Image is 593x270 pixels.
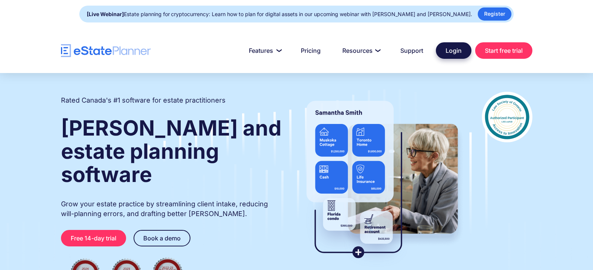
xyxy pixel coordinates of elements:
[61,115,281,187] strong: [PERSON_NAME] and estate planning software
[333,43,388,58] a: Resources
[61,199,282,219] p: Grow your estate practice by streamlining client intake, reducing will-planning errors, and draft...
[87,9,472,19] div: Estate planning for cryptocurrency: Learn how to plan for digital assets in our upcoming webinar ...
[61,230,126,246] a: Free 14-day trial
[297,92,467,268] img: estate planner showing wills to their clients, using eState Planner, a leading estate planning so...
[134,230,190,246] a: Book a demo
[87,11,124,17] strong: [Live Webinar]
[61,44,151,57] a: home
[436,42,471,59] a: Login
[475,42,532,59] a: Start free trial
[478,7,511,21] a: Register
[391,43,432,58] a: Support
[61,95,226,105] h2: Rated Canada's #1 software for estate practitioners
[240,43,288,58] a: Features
[292,43,330,58] a: Pricing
